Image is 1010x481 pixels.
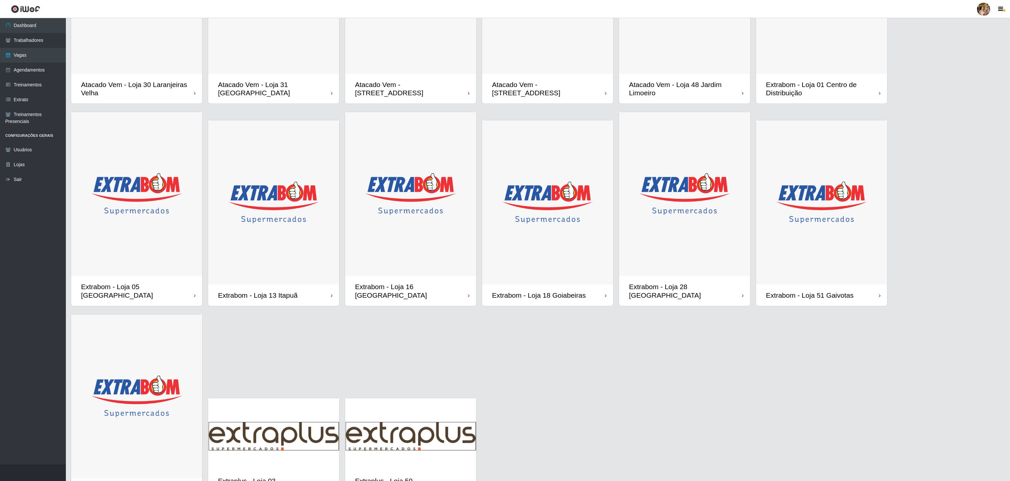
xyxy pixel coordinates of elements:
img: cardImg [619,112,750,276]
a: Extrabom - Loja 51 Gaivotas [756,120,887,306]
img: CoreUI Logo [11,5,40,13]
div: Extrabom - Loja 51 Gaivotas [766,291,854,299]
div: Atacado Vem - Loja 30 Laranjeiras Velha [81,80,194,97]
img: cardImg [208,398,339,470]
img: cardImg [208,120,339,285]
a: Extrabom - Loja 13 Itapuã [208,120,339,306]
img: cardImg [345,112,476,276]
a: Extrabom - Loja 28 [GEOGRAPHIC_DATA] [619,112,750,306]
div: Atacado Vem - Loja 48 Jardim Limoeiro [629,80,742,97]
img: cardImg [71,315,202,479]
img: cardImg [71,112,202,276]
a: Extrabom - Loja 05 [GEOGRAPHIC_DATA] [71,112,202,306]
img: cardImg [756,120,887,285]
div: Extrabom - Loja 01 Centro de Distribuição [766,80,879,97]
a: Extrabom - Loja 16 [GEOGRAPHIC_DATA] [345,112,476,306]
div: Atacado Vem - [STREET_ADDRESS] [355,80,468,97]
a: Extrabom - Loja 18 Goiabeiras [482,120,613,306]
div: Extrabom - Loja 18 Goiabeiras [492,291,586,299]
div: Atacado Vem - Loja 31 [GEOGRAPHIC_DATA] [218,80,331,97]
div: Atacado Vem - [STREET_ADDRESS] [492,80,605,97]
div: Extrabom - Loja 16 [GEOGRAPHIC_DATA] [355,283,468,299]
div: Extrabom - Loja 28 [GEOGRAPHIC_DATA] [629,283,742,299]
img: cardImg [345,398,476,470]
div: Extrabom - Loja 05 [GEOGRAPHIC_DATA] [81,283,194,299]
img: cardImg [482,120,613,285]
div: Extrabom - Loja 13 Itapuã [218,291,298,299]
